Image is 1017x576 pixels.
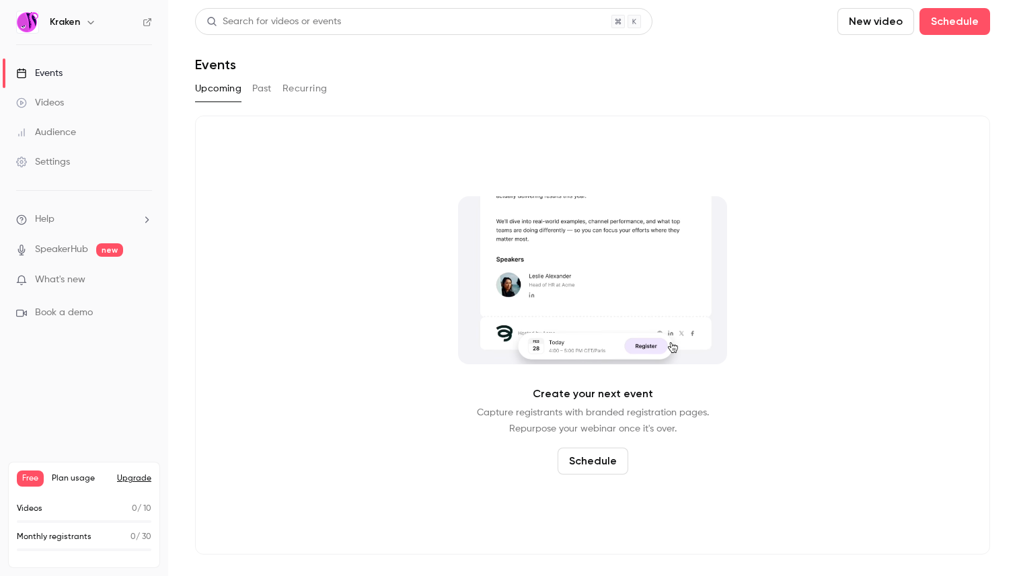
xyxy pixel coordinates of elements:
p: Videos [17,503,42,515]
button: Schedule [919,8,990,35]
span: Plan usage [52,473,109,484]
button: Past [252,78,272,99]
div: Events [16,67,63,80]
span: Free [17,470,44,487]
button: New video [837,8,914,35]
button: Schedule [558,448,628,475]
h6: Kraken [50,15,80,29]
span: 0 [130,533,136,541]
div: Audience [16,126,76,139]
div: Search for videos or events [206,15,341,29]
button: Upcoming [195,78,241,99]
div: Settings [16,155,70,169]
button: Recurring [282,78,328,99]
a: SpeakerHub [35,243,88,257]
span: 0 [132,505,137,513]
iframe: Noticeable Trigger [136,274,152,286]
button: Upgrade [117,473,151,484]
li: help-dropdown-opener [16,212,152,227]
span: What's new [35,273,85,287]
span: Help [35,212,54,227]
h1: Events [195,56,236,73]
p: / 30 [130,531,151,543]
p: / 10 [132,503,151,515]
div: Videos [16,96,64,110]
p: Create your next event [533,386,653,402]
img: Kraken [17,11,38,33]
p: Capture registrants with branded registration pages. Repurpose your webinar once it's over. [477,405,709,437]
span: new [96,243,123,257]
span: Book a demo [35,306,93,320]
p: Monthly registrants [17,531,91,543]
